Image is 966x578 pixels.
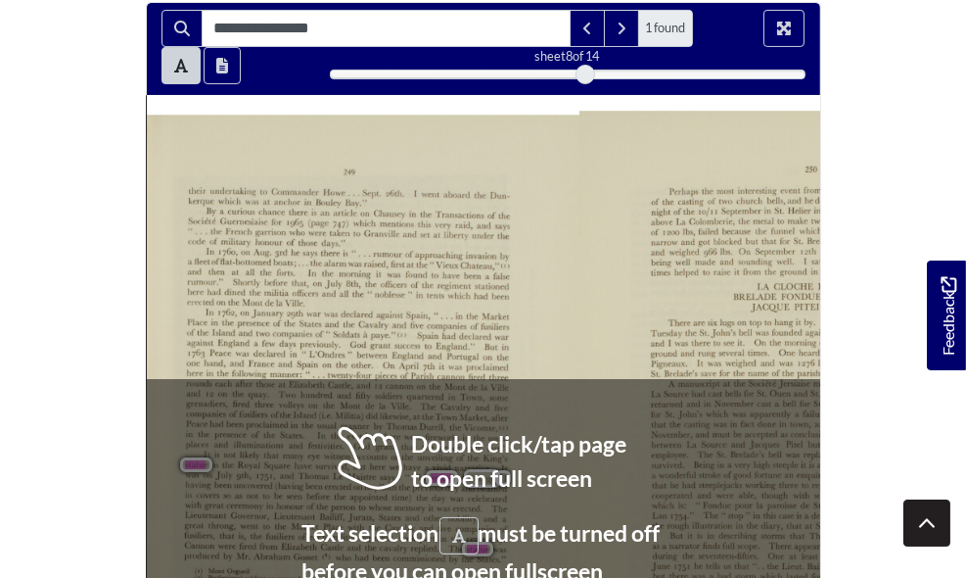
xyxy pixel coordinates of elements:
span: liberty [444,231,466,239]
span: code [188,237,203,245]
span: morning [339,269,366,279]
span: [GEOGRAPHIC_DATA], [406,311,483,320]
span: from [743,267,758,275]
span: 250 [805,166,814,172]
span: . [440,314,441,321]
span: which [800,226,817,234]
span: of [673,208,679,216]
span: Island [212,327,231,337]
span: but [746,237,757,245]
span: of [273,318,279,326]
span: [PERSON_NAME] [255,228,309,236]
span: the [738,217,746,224]
span: 1762, [218,309,231,315]
span: on [240,309,246,315]
span: were [308,229,324,237]
span: that, [292,279,306,287]
span: Société [188,217,211,224]
span: St. [794,236,802,244]
span: a [219,208,222,215]
span: to [432,271,437,278]
span: casting [677,198,700,206]
span: [PERSON_NAME]. [323,186,385,196]
span: DE [818,281,829,291]
span: 8 [567,48,574,64]
span: 29th [287,310,298,316]
button: Toggle text selection (Alt+T) [161,47,201,84]
span: boats; [273,259,293,266]
span: la [276,298,281,305]
span: six [708,318,715,325]
span: by [500,252,508,260]
span: funnel [771,226,791,234]
span: then [208,267,223,275]
span: 747) [333,219,344,226]
span: narrow [651,239,673,247]
span: the [466,312,474,318]
span: and [322,289,334,297]
span: presence [237,320,265,328]
span: . [359,252,360,259]
span: of [209,237,215,245]
span: for [271,217,278,224]
span: the [663,198,670,205]
span: in [455,312,460,318]
span: was [245,198,255,205]
span: 966 [704,249,713,256]
span: noblesse [375,290,402,298]
span: raid, [455,221,469,229]
span: PITEI [795,301,816,312]
span: in [814,207,819,214]
span: top [750,319,760,327]
span: aboard [443,190,466,198]
span: at [434,231,438,238]
span: well [675,258,688,265]
span: Commander [271,186,312,196]
span: raise [713,267,729,275]
span: chance [258,207,280,215]
span: being [651,260,668,267]
span: there [289,208,306,216]
span: hedescribes [805,196,842,204]
span: it [734,267,738,274]
button: Next Match [604,10,639,47]
span: “ [188,224,190,231]
span: blocked [713,237,738,245]
span: at [406,262,411,268]
span: the [683,208,691,215]
span: made [695,258,713,265]
span: Bouley [316,199,339,207]
span: January [252,308,278,317]
span: which [353,218,371,226]
span: I [414,189,416,196]
span: is [343,249,347,256]
button: Search [161,10,203,47]
span: Market [482,312,505,319]
button: Open transcription window [204,47,241,84]
span: ﬁve [410,320,422,328]
span: failed [698,227,715,235]
span: on [360,210,366,217]
span: and [681,238,693,246]
span: 10/11 [699,208,713,215]
span: undertaking [210,186,250,196]
span: Colomberie, [689,217,729,226]
span: and [651,248,663,256]
span: says [302,250,314,257]
span: found [405,269,423,277]
input: Search for [202,10,572,47]
span: had [474,291,485,299]
span: [PERSON_NAME], [806,237,861,245]
span: LA [758,281,766,291]
span: the [249,288,256,295]
span: military [221,237,248,247]
span: (page [308,218,326,226]
span: 249 [344,168,352,174]
span: to [353,230,358,237]
span: on [313,280,319,287]
span: . [369,252,370,259]
span: In [206,308,211,315]
span: at [231,268,236,275]
span: July [325,279,339,289]
span: . [353,191,354,198]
